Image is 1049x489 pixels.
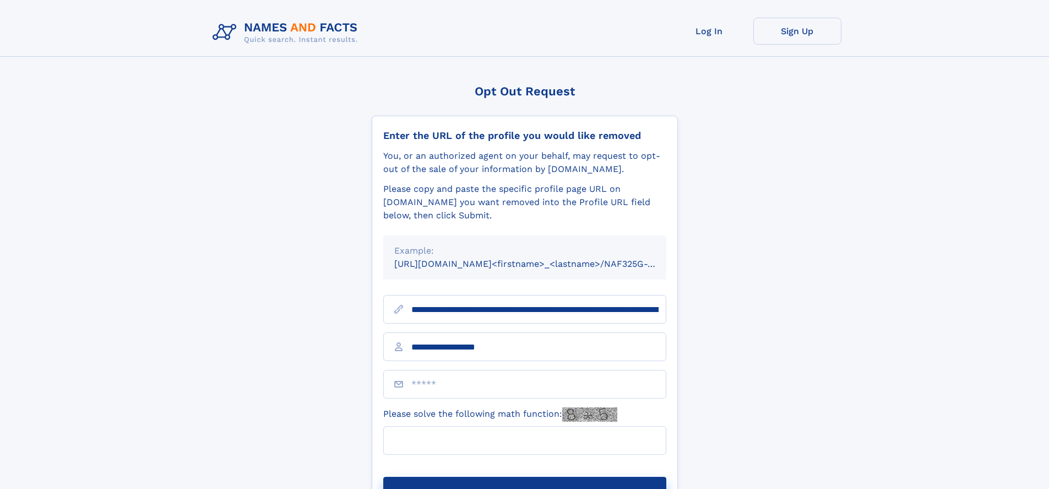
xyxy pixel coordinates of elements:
[383,407,617,422] label: Please solve the following math function:
[753,18,841,45] a: Sign Up
[394,244,655,257] div: Example:
[394,259,687,269] small: [URL][DOMAIN_NAME]<firstname>_<lastname>/NAF325G-xxxxxxxx
[383,130,666,142] div: Enter the URL of the profile you would like removed
[383,182,666,222] div: Please copy and paste the specific profile page URL on [DOMAIN_NAME] you want removed into the Pr...
[208,18,367,47] img: Logo Names and Facts
[383,149,666,176] div: You, or an authorized agent on your behalf, may request to opt-out of the sale of your informatio...
[372,84,678,98] div: Opt Out Request
[665,18,753,45] a: Log In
